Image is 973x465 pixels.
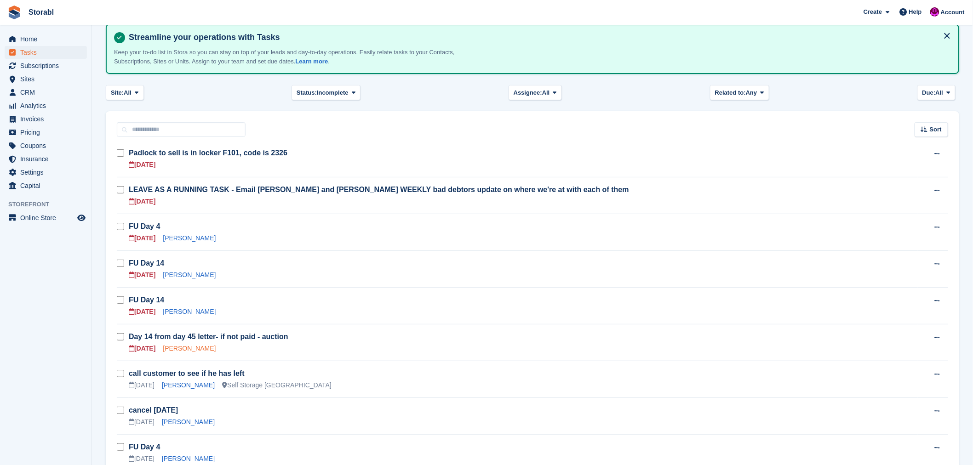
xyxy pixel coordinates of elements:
[129,296,164,304] a: FU Day 14
[930,125,942,134] span: Sort
[25,5,57,20] a: Storabl
[514,88,542,97] span: Assignee:
[129,406,178,414] a: cancel [DATE]
[5,99,87,112] a: menu
[5,179,87,192] a: menu
[111,88,124,97] span: Site:
[129,233,155,243] div: [DATE]
[129,443,160,451] a: FU Day 4
[129,380,155,390] div: [DATE]
[20,86,75,99] span: CRM
[129,417,155,427] div: [DATE]
[8,200,92,209] span: Storefront
[20,179,75,192] span: Capital
[20,153,75,165] span: Insurance
[5,86,87,99] a: menu
[20,126,75,139] span: Pricing
[20,113,75,125] span: Invoices
[106,85,144,100] button: Site: All
[20,73,75,85] span: Sites
[163,308,216,315] a: [PERSON_NAME]
[922,88,936,97] span: Due:
[129,454,155,464] div: [DATE]
[163,345,216,352] a: [PERSON_NAME]
[509,85,562,100] button: Assignee: All
[129,160,155,170] div: [DATE]
[162,455,215,462] a: [PERSON_NAME]
[5,166,87,179] a: menu
[930,7,939,17] img: Helen Morton
[124,88,132,97] span: All
[129,222,160,230] a: FU Day 4
[129,307,155,317] div: [DATE]
[917,85,956,100] button: Due: All
[76,212,87,223] a: Preview store
[5,126,87,139] a: menu
[5,46,87,59] a: menu
[5,139,87,152] a: menu
[5,153,87,165] a: menu
[292,85,361,100] button: Status: Incomplete
[129,186,629,193] a: LEAVE AS A RUNNING TASK - Email [PERSON_NAME] and [PERSON_NAME] WEEKLY bad debtors update on wher...
[20,33,75,45] span: Home
[5,73,87,85] a: menu
[20,211,75,224] span: Online Store
[129,333,288,340] a: Day 14 from day 45 letter- if not paid - auction
[715,88,746,97] span: Related to:
[542,88,550,97] span: All
[125,32,951,43] h4: Streamline your operations with Tasks
[20,99,75,112] span: Analytics
[162,381,215,389] a: [PERSON_NAME]
[129,149,287,157] a: Padlock to sell is in locker F101, code is 2326
[7,6,21,19] img: stora-icon-8386f47178a22dfd0bd8f6a31ec36ba5ce8667c1dd55bd0f319d3a0aa187defe.svg
[20,166,75,179] span: Settings
[129,270,155,280] div: [DATE]
[163,234,216,242] a: [PERSON_NAME]
[297,88,317,97] span: Status:
[129,197,155,206] div: [DATE]
[222,380,332,390] div: Self Storage [GEOGRAPHIC_DATA]
[129,259,164,267] a: FU Day 14
[20,46,75,59] span: Tasks
[20,59,75,72] span: Subscriptions
[710,85,769,100] button: Related to: Any
[163,271,216,278] a: [PERSON_NAME]
[20,139,75,152] span: Coupons
[5,211,87,224] a: menu
[162,418,215,425] a: [PERSON_NAME]
[5,113,87,125] a: menu
[936,88,944,97] span: All
[114,48,459,66] p: Keep your to-do list in Stora so you can stay on top of your leads and day-to-day operations. Eas...
[129,369,245,377] a: call customer to see if he has left
[941,8,965,17] span: Account
[746,88,757,97] span: Any
[5,33,87,45] a: menu
[5,59,87,72] a: menu
[129,344,155,353] div: [DATE]
[909,7,922,17] span: Help
[864,7,882,17] span: Create
[317,88,349,97] span: Incomplete
[296,58,328,65] a: Learn more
